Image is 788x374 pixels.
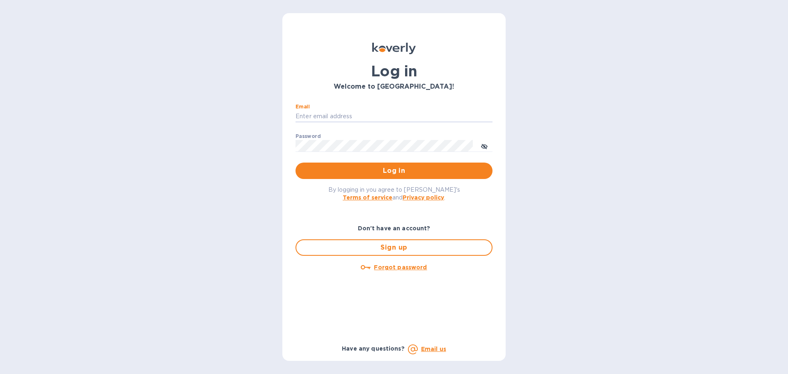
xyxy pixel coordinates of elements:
[421,346,446,352] a: Email us
[372,43,416,54] img: Koverly
[295,62,492,80] h1: Log in
[303,243,485,252] span: Sign up
[295,134,321,139] label: Password
[295,110,492,123] input: Enter email address
[295,239,492,256] button: Sign up
[295,83,492,91] h3: Welcome to [GEOGRAPHIC_DATA]!
[476,138,492,154] button: toggle password visibility
[358,225,431,232] b: Don't have an account?
[295,104,310,109] label: Email
[302,166,486,176] span: Log in
[374,264,427,271] u: Forgot password
[403,194,444,201] a: Privacy policy
[295,163,492,179] button: Log in
[342,345,405,352] b: Have any questions?
[343,194,392,201] a: Terms of service
[328,186,460,201] span: By logging in you agree to [PERSON_NAME]'s and .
